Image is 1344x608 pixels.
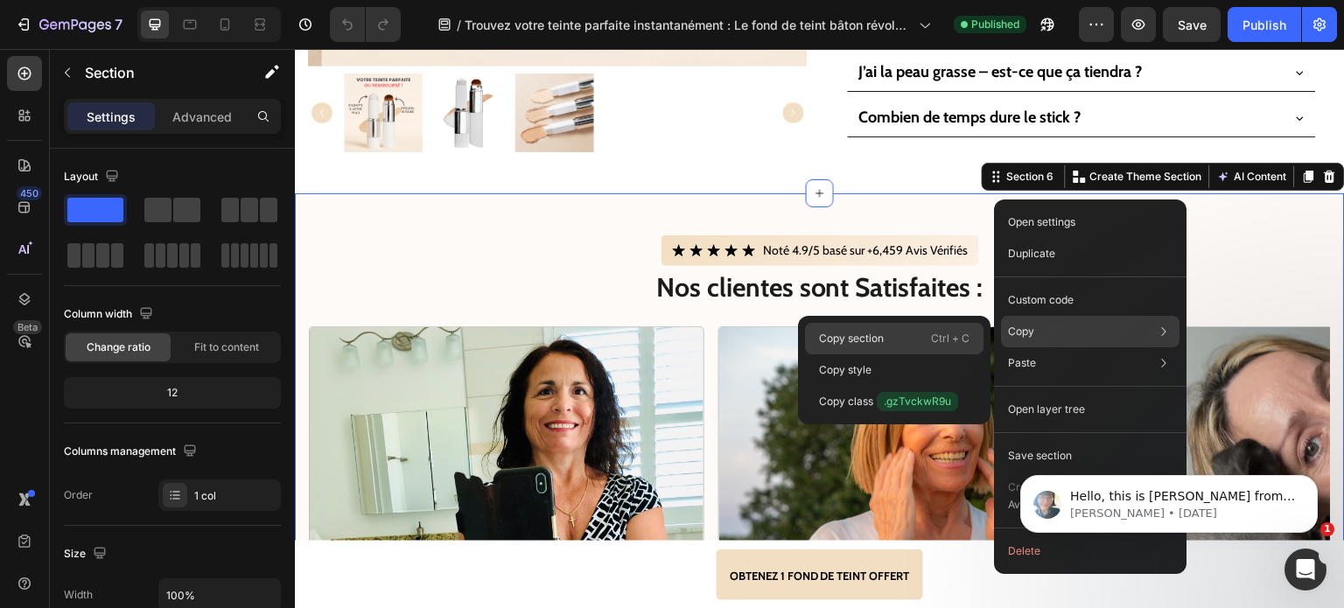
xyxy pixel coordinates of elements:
[1242,16,1286,34] div: Publish
[435,520,615,534] span: OBTENEZ 1 FOND DE TEINT OFFERT
[64,440,200,464] div: Columns management
[709,120,763,136] div: Section 6
[13,320,42,334] div: Beta
[1008,246,1055,262] p: Duplicate
[931,330,969,347] p: Ctrl + C
[819,392,958,411] p: Copy class
[1163,7,1221,42] button: Save
[64,165,122,189] div: Layout
[1008,214,1075,230] p: Open settings
[14,217,1036,260] h2: Nos clientes sont Satisfaites :
[564,11,848,35] p: J’ai la peau grasse – est-ce que ça tiendra ?
[17,186,42,200] div: 450
[795,120,907,136] p: Create Theme Section
[564,57,787,80] p: Combien de temps dure le stick ?
[1320,522,1334,536] span: 1
[819,362,871,378] p: Copy style
[919,117,996,138] button: AI Content
[64,303,157,326] div: Column width
[194,339,259,355] span: Fit to content
[194,488,276,504] div: 1 col
[819,331,884,346] p: Copy section
[87,108,136,126] p: Settings
[971,17,1019,32] span: Published
[465,16,912,34] span: Trouvez votre teinte parfaite instantanément : Le fond de teint bâton révolutionnaire 2-en-1 qui ...
[67,381,277,405] div: 12
[1008,355,1036,371] p: Paste
[469,192,674,211] p: Noté 4.9/5 basé sur +6,459 Avis Vérifiés
[422,500,628,551] a: OBTENEZ 1 FOND DE TEINT OFFERT
[115,14,122,35] p: 7
[7,7,130,42] button: 7
[87,339,150,355] span: Change ratio
[85,62,228,83] p: Section
[330,7,401,42] div: Undo/Redo
[877,392,958,411] span: .gzTvckwR9u
[76,67,302,83] p: Message from Annie, sent 1d ago
[994,438,1344,561] iframe: Intercom notifications message
[64,587,93,603] div: Width
[1008,402,1085,417] p: Open layer tree
[488,52,509,73] button: Carousel Next Arrow
[64,487,93,503] div: Order
[1284,549,1326,591] iframe: Intercom live chat
[1178,17,1207,32] span: Save
[457,16,461,34] span: /
[64,542,110,566] div: Size
[1008,324,1034,339] p: Copy
[17,52,38,73] button: Carousel Back Arrow
[76,51,302,256] span: Hello, this is [PERSON_NAME] from GemPages again. I wanted to follow up with you to confirm if yo...
[1008,292,1074,308] p: Custom code
[172,108,232,126] p: Advanced
[1228,7,1301,42] button: Publish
